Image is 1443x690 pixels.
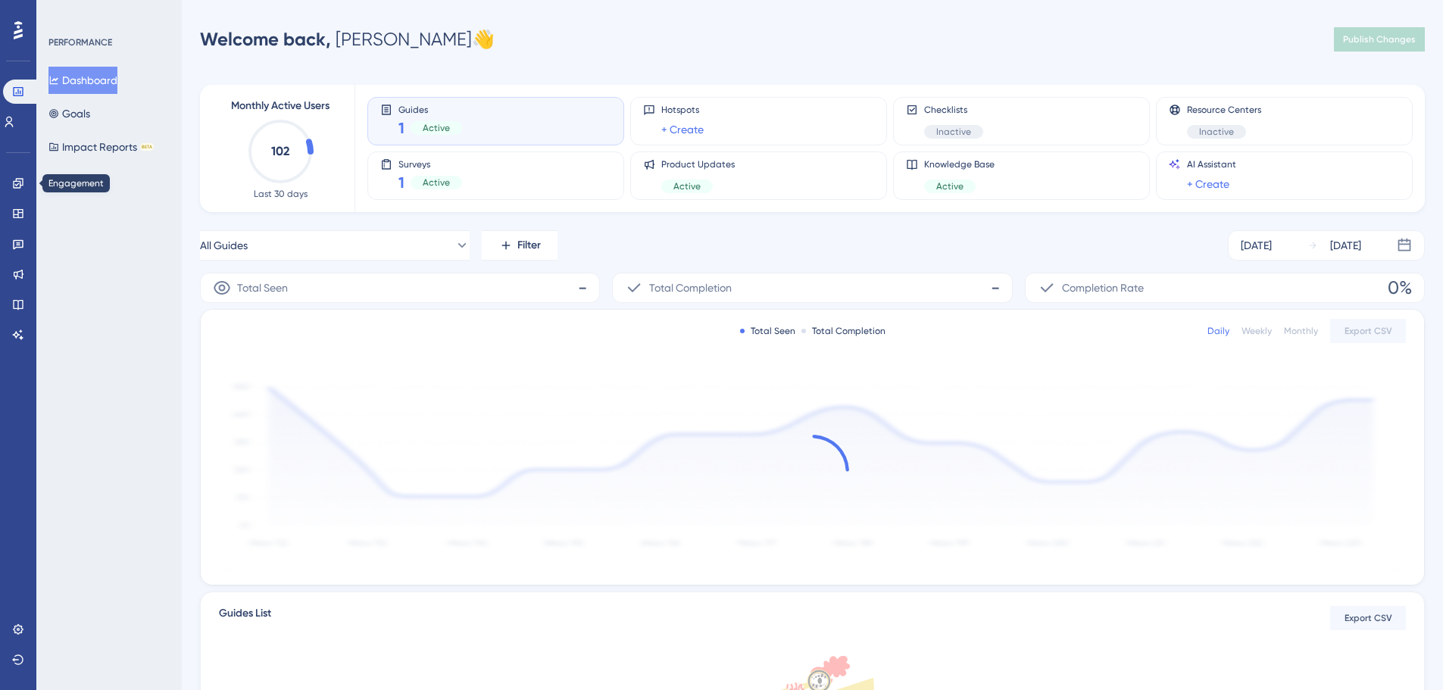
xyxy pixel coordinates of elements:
[661,158,735,170] span: Product Updates
[1187,175,1229,193] a: + Create
[271,144,289,158] text: 102
[517,236,541,254] span: Filter
[1343,33,1416,45] span: Publish Changes
[398,104,462,114] span: Guides
[661,120,704,139] a: + Create
[1330,236,1361,254] div: [DATE]
[1330,319,1406,343] button: Export CSV
[48,133,154,161] button: Impact ReportsBETA
[1345,325,1392,337] span: Export CSV
[140,143,154,151] div: BETA
[924,104,983,116] span: Checklists
[200,28,331,50] span: Welcome back,
[1199,126,1234,138] span: Inactive
[200,27,495,52] div: [PERSON_NAME] 👋
[48,100,90,127] button: Goals
[649,279,732,297] span: Total Completion
[801,325,885,337] div: Total Completion
[200,230,470,261] button: All Guides
[231,97,330,115] span: Monthly Active Users
[398,158,462,169] span: Surveys
[1330,606,1406,630] button: Export CSV
[1388,276,1412,300] span: 0%
[1241,236,1272,254] div: [DATE]
[48,36,112,48] div: PERFORMANCE
[1187,104,1261,116] span: Resource Centers
[578,276,587,300] span: -
[1207,325,1229,337] div: Daily
[48,67,117,94] button: Dashboard
[1187,158,1236,170] span: AI Assistant
[423,122,450,134] span: Active
[936,180,964,192] span: Active
[398,172,404,193] span: 1
[1062,279,1144,297] span: Completion Rate
[924,158,995,170] span: Knowledge Base
[1345,612,1392,624] span: Export CSV
[200,236,248,254] span: All Guides
[936,126,971,138] span: Inactive
[423,176,450,189] span: Active
[1284,325,1318,337] div: Monthly
[991,276,1000,300] span: -
[673,180,701,192] span: Active
[219,604,271,632] span: Guides List
[1242,325,1272,337] div: Weekly
[398,117,404,139] span: 1
[254,188,308,200] span: Last 30 days
[237,279,288,297] span: Total Seen
[482,230,558,261] button: Filter
[740,325,795,337] div: Total Seen
[661,104,704,116] span: Hotspots
[1334,27,1425,52] button: Publish Changes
